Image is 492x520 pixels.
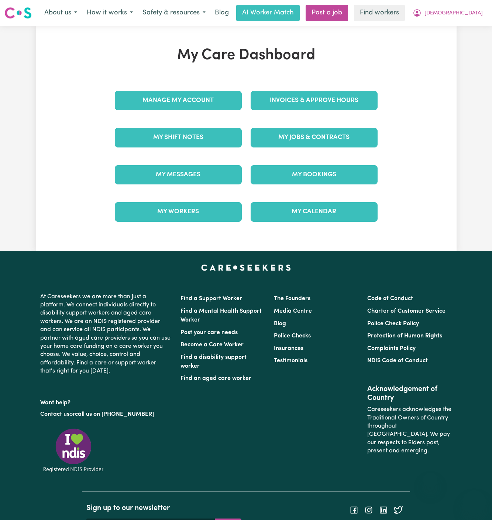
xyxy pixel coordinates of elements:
img: Registered NDIS provider [40,427,107,473]
a: Follow Careseekers on Facebook [350,507,358,513]
a: Follow Careseekers on Twitter [394,507,403,513]
img: Careseekers logo [4,6,32,20]
h2: Acknowledgement of Country [367,385,452,402]
a: Find an aged care worker [180,375,251,381]
a: My Bookings [251,165,378,184]
button: About us [39,5,82,21]
a: Protection of Human Rights [367,333,442,339]
a: NDIS Code of Conduct [367,358,428,364]
a: Blog [274,321,286,327]
button: My Account [408,5,488,21]
button: How it works [82,5,138,21]
a: call us on [PHONE_NUMBER] [75,411,154,417]
a: Follow Careseekers on LinkedIn [379,507,388,513]
p: or [40,407,172,421]
a: My Workers [115,202,242,221]
a: Find workers [354,5,405,21]
p: At Careseekers we are more than just a platform. We connect individuals directly to disability su... [40,290,172,378]
span: [DEMOGRAPHIC_DATA] [424,9,483,17]
a: Find a disability support worker [180,354,247,369]
a: Careseekers home page [201,265,291,271]
button: Safety & resources [138,5,210,21]
h2: Sign up to our newsletter [86,504,241,513]
p: Careseekers acknowledges the Traditional Owners of Country throughout [GEOGRAPHIC_DATA]. We pay o... [367,402,452,458]
iframe: Close message [423,473,438,487]
a: Careseekers logo [4,4,32,21]
a: Testimonials [274,358,307,364]
a: Post a job [306,5,348,21]
a: Code of Conduct [367,296,413,302]
a: My Calendar [251,202,378,221]
a: Contact us [40,411,69,417]
iframe: Button to launch messaging window [462,490,486,514]
a: My Messages [115,165,242,184]
a: Find a Mental Health Support Worker [180,308,262,323]
a: Police Checks [274,333,311,339]
a: Become a Care Worker [180,342,244,348]
a: My Shift Notes [115,128,242,147]
a: Follow Careseekers on Instagram [364,507,373,513]
a: Police Check Policy [367,321,419,327]
a: Blog [210,5,233,21]
a: AI Worker Match [236,5,300,21]
a: Insurances [274,346,303,351]
a: Media Centre [274,308,312,314]
a: The Founders [274,296,310,302]
a: Charter of Customer Service [367,308,445,314]
a: Post your care needs [180,330,238,336]
h1: My Care Dashboard [110,47,382,64]
p: Want help? [40,396,172,407]
a: My Jobs & Contracts [251,128,378,147]
a: Complaints Policy [367,346,416,351]
a: Invoices & Approve Hours [251,91,378,110]
a: Manage My Account [115,91,242,110]
a: Find a Support Worker [180,296,242,302]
